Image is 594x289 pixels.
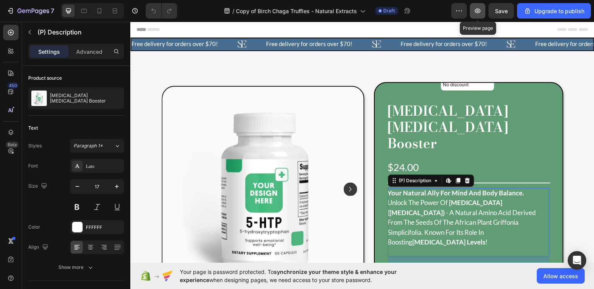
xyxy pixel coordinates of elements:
p: Advanced [76,48,102,56]
button: Show more [28,260,124,274]
div: Open Intercom Messenger [568,251,586,270]
strong: Your natural ally for mind and body balance. [258,167,394,175]
span: / [232,7,234,15]
button: Upgrade to publish [517,3,591,19]
p: (P) Description [38,27,121,37]
span: Paragraph 1* [73,142,103,149]
div: Undo/Redo [146,3,177,19]
button: Carousel Next Arrow [213,161,227,174]
p: [MEDICAL_DATA] [MEDICAL_DATA] Booster [50,93,121,104]
strong: [MEDICAL_DATA] levels [282,216,355,224]
div: Align [28,242,50,253]
p: 7 [51,6,54,15]
p: No discount [313,60,362,67]
div: Show more [58,263,94,271]
div: Product source [28,75,62,82]
div: (P) Description [267,156,303,162]
img: product feature img [31,91,47,106]
span: Allow access [543,272,578,280]
span: Copy of Birch Chaga Truffles - Natural Extracts [236,7,357,15]
div: 450 [7,82,19,89]
div: Lato [86,163,122,170]
span: Save [495,8,508,14]
button: 7 [3,3,58,19]
div: Beta [6,142,19,148]
span: Draft [383,7,395,14]
div: $24.00 [257,139,420,153]
div: FFFFFF [86,224,122,231]
button: Paragraph 1* [70,139,124,153]
iframe: Design area [130,22,594,263]
div: Styles [28,142,42,149]
div: Upgrade to publish [524,7,584,15]
span: Your page is password protected. To when designing pages, we need access to your store password. [180,268,427,284]
button: Save [488,3,514,19]
div: Text [28,125,38,132]
span: synchronize your theme style & enhance your experience [180,268,397,283]
h2: [MEDICAL_DATA] [MEDICAL_DATA] Booster [257,80,420,131]
div: Size [28,181,49,192]
div: Font [28,162,38,169]
p: Settings [38,48,60,56]
p: Unlock the power of - a natural amino acid derived from the seeds of the African plant Griffonia ... [258,177,406,224]
p: Free delivery for orders over $70! [405,18,491,27]
span: [MEDICAL_DATA] ([MEDICAL_DATA]) [258,177,372,195]
div: Color [28,224,40,231]
button: Allow access [537,268,585,284]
